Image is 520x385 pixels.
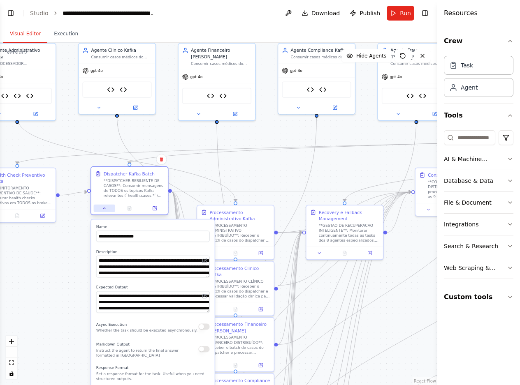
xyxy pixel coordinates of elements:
[207,92,214,99] img: Kafka Consumer Tool
[332,249,358,257] button: No output available
[1,92,9,99] img: Kafka Health Check Tool
[91,68,103,73] span: gpt-4o
[210,223,270,243] div: **PROCESSAMENTO ADMINISTRATIVO DISTRIBUÍDO**: Receber o batch de casos do dispatcher e processar ...
[178,43,255,121] div: Agente Financeiro [PERSON_NAME]Consumir casos médicos do tópico Kafka `[DOMAIN_NAME]`, validar co...
[201,257,208,264] button: Open in editor
[114,118,239,257] g: Edge from c8d8b436-8b2f-43ea-a2f2-867023d4d36f to 5b96c130-4846-4bff-b4d7-53c5e525bc88
[356,53,386,59] span: Hide Agents
[5,7,16,19] button: Show left sidebar
[217,110,253,118] button: Open in side panel
[400,9,411,17] span: Run
[210,321,270,334] div: Processamento Financeiro [PERSON_NAME]
[444,214,513,235] button: Integrations
[91,47,152,53] div: Agente Clinico Kafka
[6,336,17,379] div: React Flow controls
[210,279,270,299] div: **PROCESSAMENTO CLÍNICO DISTRIBUÍDO**: Receber o batch de casos do dispatcher e processar validaç...
[222,249,248,257] button: No output available
[415,168,492,217] div: Consolidacao Final Kafka**CONSOLIDAÇÃO FINAL DISTRIBUÍDA**: Receber e processar os outputs de TOD...
[290,68,302,73] span: gpt-4o
[444,177,493,185] div: Database & Data
[319,223,379,243] div: **GESTAO DE RECUPERACAO INTELIGENTE**: Monitorar continuamente todas as tasks dos 8 agentes espec...
[444,155,507,163] div: AI & Machine Learning
[444,148,513,170] button: AI & Machine Learning
[428,172,482,178] div: Consolidacao Final Kafka
[291,47,351,53] div: Agente Compliance Kafka
[144,205,165,212] button: Open in side panel
[444,8,478,18] h4: Resources
[306,86,314,93] img: Kafka Consumer Tool
[390,74,402,79] span: gpt-4o
[222,362,248,369] button: No output available
[444,264,507,272] div: Web Scraping & Browsing
[96,328,197,333] p: Whether the task should be executed asynchronously.
[78,43,156,115] div: Agente Clinico KafkaConsumir casos médicos do tópico Kafka `health.cases.clinical`, analisar corr...
[96,342,130,347] span: Markdown Output
[419,7,431,19] button: Hide right sidebar
[444,127,513,286] div: Tools
[172,189,411,195] g: Edge from 4c0e4d3f-3e03-495f-967f-3a2d658135b5 to 371f3018-0fa3-4091-9be7-0248da463962
[107,86,114,93] img: Kafka Consumer Tool
[278,43,355,115] div: Agente Compliance KafkaConsumir casos médicos do tópico Kafka `health.cases.compliance`, verifica...
[30,9,155,17] nav: breadcrumb
[444,257,513,279] button: Web Scraping & Browsing
[278,229,302,235] g: Edge from ff421e50-6b96-4321-834a-957b98b5daeb to bf6c2ccd-f222-4bc6-ab59-2b99397bbdc4
[387,189,411,236] g: Edge from bf6c2ccd-f222-4bc6-ab59-2b99397bbdc4 to 371f3018-0fa3-4091-9be7-0248da463962
[444,235,513,257] button: Search & Research
[210,335,270,355] div: **PROCESSAMENTO FINANCEIRO DISTRIBUÍDO**: Receber o batch de casos do dispatcher e processar audi...
[359,249,381,257] button: Open in side panel
[444,198,492,207] div: File & Document
[120,86,127,93] img: Kafka Producer Tool
[6,368,17,379] button: toggle interactivity
[156,154,167,165] button: Delete node
[250,305,272,313] button: Open in side panel
[250,362,272,369] button: Open in side panel
[172,189,193,236] g: Edge from 4c0e4d3f-3e03-495f-967f-3a2d658135b5 to ff421e50-6b96-4321-834a-957b98b5daeb
[319,209,379,221] div: Recovery e Fallback Management
[96,371,210,381] p: Set a response format for the task. Useful when you need structured outputs.
[406,92,414,99] img: Kafka Consumer Tool
[387,6,414,21] button: Run
[30,10,49,16] a: Studio
[7,49,28,56] div: Version 2
[47,25,85,43] button: Execution
[444,220,478,228] div: Integrations
[444,53,513,104] div: Crew
[317,104,353,111] button: Open in side panel
[26,92,33,99] img: Kafka Producer Tool
[444,192,513,213] button: File & Document
[96,348,199,357] p: Instruct the agent to return the final answer formatted in [GEOGRAPHIC_DATA]
[311,9,340,17] span: Download
[118,104,153,111] button: Open in side panel
[419,92,426,99] img: Kafka Producer Tool
[390,61,451,66] div: Consumir casos médicos do tópico Kafka `health.cases.fraud`, identificar padrões suspeitos, frequ...
[32,212,53,219] button: Open in side panel
[444,104,513,127] button: Tools
[96,224,210,229] label: Name
[444,286,513,309] button: Custom tools
[461,61,473,69] div: Task
[377,43,455,121] div: Agente Fraude [PERSON_NAME]Consumir casos médicos do tópico Kafka `health.cases.fraud`, identific...
[104,171,155,177] div: Dispatcher Kafka Batch
[222,305,248,313] button: No output available
[219,92,227,99] img: Kafka Producer Tool
[444,242,498,250] div: Search & Research
[210,265,270,278] div: Processamento Clinico Kafka
[197,261,274,316] div: Processamento Clinico Kafka**PROCESSAMENTO CLÍNICO DISTRIBUÍDO**: Receber o batch de casos do dis...
[250,249,272,257] button: Open in side panel
[417,110,453,118] button: Open in side panel
[116,205,143,212] button: No output available
[461,83,478,92] div: Agent
[4,212,30,219] button: No output available
[190,74,203,79] span: gpt-4o
[191,47,251,60] div: Agente Financeiro [PERSON_NAME]
[201,293,208,300] button: Open in editor
[291,55,351,60] div: Consumir casos médicos do tópico Kafka `health.cases.compliance`, verificar conformidade LGPD/HIP...
[232,118,320,369] g: Edge from 1295de74-ef15-4fd0-8ef4-7d4c3f735066 to b87715c2-b97e-43bc-9584-bc47f5b68522
[60,189,87,198] g: Edge from d8a1c3cd-f648-4743-ae51-6fb61724c9a7 to 4c0e4d3f-3e03-495f-967f-3a2d658135b5
[390,47,451,60] div: Agente Fraude [PERSON_NAME]
[6,336,17,347] button: zoom in
[210,209,270,221] div: Processamento Administrativo Kafka
[18,110,53,118] button: Open in side panel
[278,229,302,288] g: Edge from 5b96c130-4846-4bff-b4d7-53c5e525bc88 to bf6c2ccd-f222-4bc6-ab59-2b99397bbdc4
[428,179,488,199] div: **CONSOLIDAÇÃO FINAL DISTRIBUÍDA**: Receber e processar os outputs de TODAS as 9 tasks (dispatche...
